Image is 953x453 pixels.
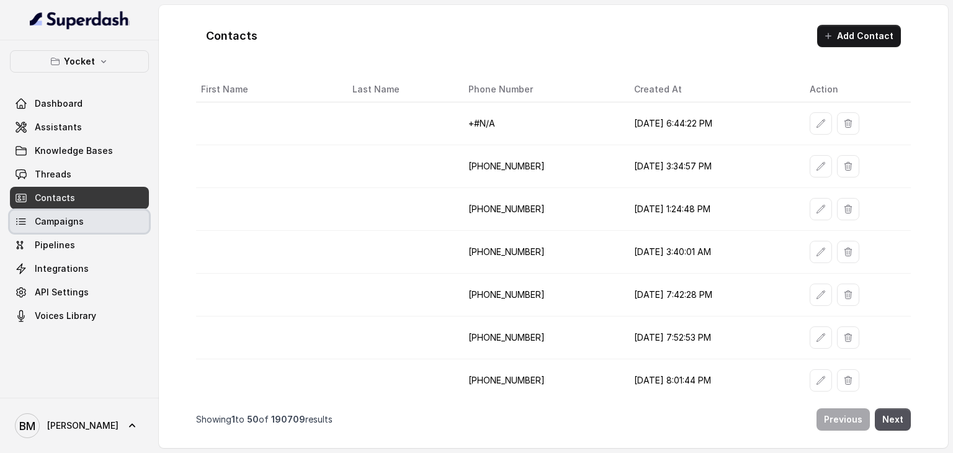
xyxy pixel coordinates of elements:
span: Campaigns [35,215,84,228]
span: Voices Library [35,310,96,322]
td: [DATE] 7:42:28 PM [624,274,800,316]
th: Phone Number [459,77,624,102]
th: Action [800,77,911,102]
th: Created At [624,77,800,102]
td: [DATE] 3:40:01 AM [624,231,800,274]
td: [PHONE_NUMBER] [459,188,624,231]
span: Contacts [35,192,75,204]
span: Assistants [35,121,82,133]
a: Pipelines [10,234,149,256]
td: +#N/A [459,102,624,145]
td: [DATE] 1:24:48 PM [624,188,800,231]
a: API Settings [10,281,149,303]
td: [PHONE_NUMBER] [459,359,624,402]
button: Next [875,408,911,431]
td: [DATE] 3:34:57 PM [624,145,800,188]
a: Voices Library [10,305,149,327]
td: [DATE] 7:52:53 PM [624,316,800,359]
p: Yocket [64,54,95,69]
a: Contacts [10,187,149,209]
a: Assistants [10,116,149,138]
td: [PHONE_NUMBER] [459,231,624,274]
td: [DATE] 8:01:44 PM [624,359,800,402]
button: Add Contact [817,25,901,47]
td: [DATE] 6:44:22 PM [624,102,800,145]
span: Pipelines [35,239,75,251]
span: Integrations [35,262,89,275]
span: 1 [231,414,235,424]
text: BM [19,419,35,433]
button: Yocket [10,50,149,73]
span: Threads [35,168,71,181]
span: [PERSON_NAME] [47,419,119,432]
th: Last Name [342,77,458,102]
nav: Pagination [196,401,911,438]
span: 190709 [271,414,305,424]
span: 50 [247,414,259,424]
td: [PHONE_NUMBER] [459,316,624,359]
a: Campaigns [10,210,149,233]
button: Previous [817,408,870,431]
a: Threads [10,163,149,186]
td: [PHONE_NUMBER] [459,145,624,188]
a: [PERSON_NAME] [10,408,149,443]
span: Knowledge Bases [35,145,113,157]
td: [PHONE_NUMBER] [459,274,624,316]
img: light.svg [30,10,130,30]
h1: Contacts [206,26,257,46]
a: Knowledge Bases [10,140,149,162]
span: Dashboard [35,97,83,110]
a: Integrations [10,258,149,280]
a: Dashboard [10,92,149,115]
p: Showing to of results [196,413,333,426]
th: First Name [196,77,342,102]
span: API Settings [35,286,89,298]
